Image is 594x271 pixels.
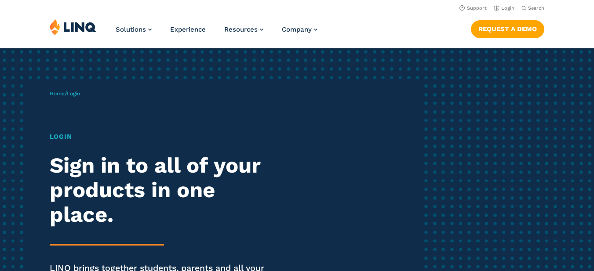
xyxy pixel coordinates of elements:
[50,90,65,97] a: Home
[50,18,96,35] img: LINQ | K‑12 Software
[528,5,544,11] span: Search
[459,5,487,11] a: Support
[116,25,146,33] span: Solutions
[50,153,279,227] h2: Sign in to all of your products in one place.
[282,25,317,33] a: Company
[224,25,258,33] span: Resources
[170,25,206,33] a: Experience
[67,90,80,97] span: Login
[282,25,312,33] span: Company
[116,18,317,47] nav: Primary Navigation
[521,5,544,11] button: Open Search Bar
[494,5,514,11] a: Login
[224,25,263,33] a: Resources
[471,18,544,38] nav: Button Navigation
[50,132,279,142] h1: Login
[471,20,544,38] a: Request a Demo
[116,25,152,33] a: Solutions
[50,90,80,97] span: /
